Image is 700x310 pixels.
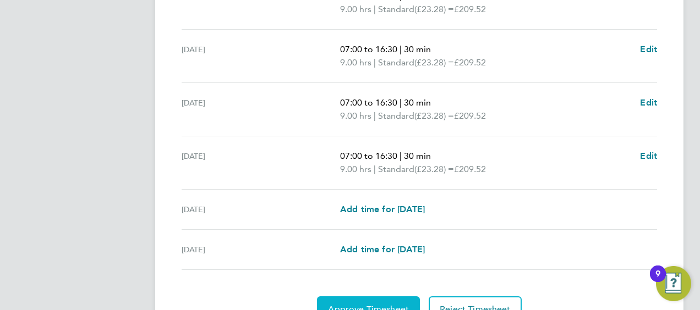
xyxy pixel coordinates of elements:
[400,151,402,161] span: |
[340,164,371,174] span: 9.00 hrs
[414,110,454,121] span: (£23.28) =
[340,57,371,68] span: 9.00 hrs
[400,44,402,54] span: |
[414,4,454,14] span: (£23.28) =
[640,43,657,56] a: Edit
[340,244,425,254] span: Add time for [DATE]
[182,243,340,256] div: [DATE]
[378,163,414,176] span: Standard
[454,4,486,14] span: £209.52
[454,164,486,174] span: £209.52
[182,203,340,216] div: [DATE]
[640,150,657,163] a: Edit
[340,44,397,54] span: 07:00 to 16:30
[454,110,486,121] span: £209.52
[340,151,397,161] span: 07:00 to 16:30
[340,97,397,108] span: 07:00 to 16:30
[374,4,376,14] span: |
[374,164,376,174] span: |
[182,96,340,123] div: [DATE]
[340,4,371,14] span: 9.00 hrs
[414,164,454,174] span: (£23.28) =
[378,56,414,69] span: Standard
[454,57,486,68] span: £209.52
[340,110,371,121] span: 9.00 hrs
[182,150,340,176] div: [DATE]
[340,243,425,256] a: Add time for [DATE]
[655,274,660,288] div: 9
[414,57,454,68] span: (£23.28) =
[404,44,431,54] span: 30 min
[378,3,414,16] span: Standard
[374,110,376,121] span: |
[340,203,425,216] a: Add time for [DATE]
[374,57,376,68] span: |
[182,43,340,69] div: [DATE]
[656,266,691,301] button: Open Resource Center, 9 new notifications
[400,97,402,108] span: |
[404,151,431,161] span: 30 min
[640,151,657,161] span: Edit
[640,44,657,54] span: Edit
[340,204,425,214] span: Add time for [DATE]
[404,97,431,108] span: 30 min
[640,97,657,108] span: Edit
[640,96,657,109] a: Edit
[378,109,414,123] span: Standard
